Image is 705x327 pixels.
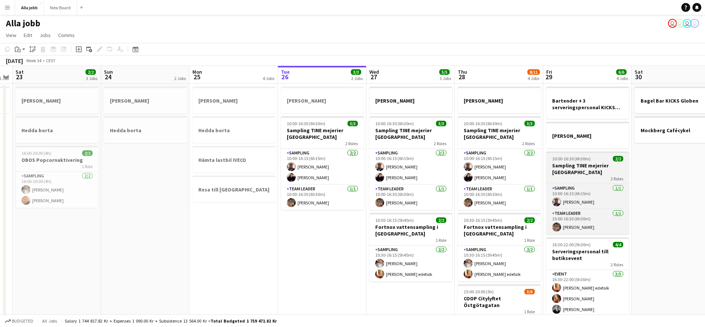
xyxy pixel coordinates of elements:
app-user-avatar: August Löfgren [683,19,692,28]
button: New Board [44,0,77,15]
span: View [6,32,16,39]
app-user-avatar: Stina Dahl [690,19,699,28]
a: View [3,30,19,40]
h1: Alla jobb [6,18,40,29]
span: All jobs [41,318,58,324]
span: Total Budgeted 1 759 471.82 kr [211,318,277,324]
a: Edit [21,30,35,40]
button: Alla jobb [15,0,44,15]
a: Comms [55,30,78,40]
div: CEST [46,58,56,63]
div: [DATE] [6,57,23,64]
button: Budgeted [4,317,34,325]
span: Edit [24,32,32,39]
a: Jobs [37,30,54,40]
span: Budgeted [12,318,33,324]
span: Week 34 [24,58,43,63]
div: Salary 1 744 817.82 kr + Expenses 1 090.00 kr + Subsistence 13 564.00 kr = [65,318,277,324]
app-user-avatar: Hedda Lagerbielke [675,19,684,28]
span: Comms [58,32,75,39]
span: Jobs [40,32,51,39]
app-user-avatar: Hedda Lagerbielke [668,19,677,28]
